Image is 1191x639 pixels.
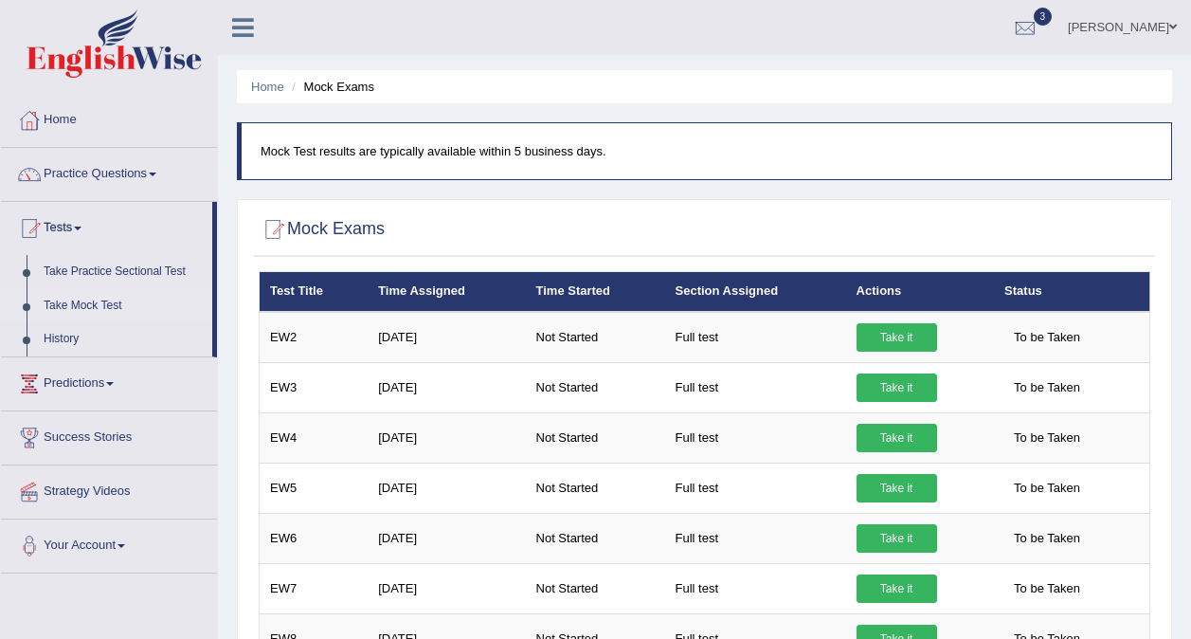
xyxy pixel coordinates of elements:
span: To be Taken [1004,524,1090,553]
td: Full test [665,362,846,412]
td: Not Started [526,362,665,412]
p: Mock Test results are typically available within 5 business days. [261,142,1152,160]
td: Not Started [526,563,665,613]
td: [DATE] [368,463,525,513]
span: To be Taken [1004,474,1090,502]
span: To be Taken [1004,575,1090,603]
td: EW7 [260,563,369,613]
a: Predictions [1,357,217,405]
th: Test Title [260,272,369,312]
td: EW5 [260,463,369,513]
td: Not Started [526,513,665,563]
span: To be Taken [1004,323,1090,352]
h2: Mock Exams [259,215,385,244]
td: EW3 [260,362,369,412]
a: Take Mock Test [35,289,212,323]
th: Section Assigned [665,272,846,312]
td: Not Started [526,312,665,363]
a: Take Practice Sectional Test [35,255,212,289]
a: Strategy Videos [1,466,217,513]
th: Status [994,272,1149,312]
a: Take it [857,374,937,402]
li: Mock Exams [287,78,374,96]
td: [DATE] [368,362,525,412]
th: Actions [846,272,995,312]
a: Take it [857,575,937,603]
a: Practice Questions [1,148,217,195]
th: Time Started [526,272,665,312]
a: Take it [857,474,937,502]
td: Full test [665,412,846,463]
a: Tests [1,202,212,249]
span: To be Taken [1004,374,1090,402]
a: History [35,322,212,356]
th: Time Assigned [368,272,525,312]
a: Take it [857,424,937,452]
a: Home [1,94,217,141]
a: Take it [857,323,937,352]
a: Your Account [1,520,217,567]
a: Home [251,80,284,94]
td: [DATE] [368,563,525,613]
td: EW6 [260,513,369,563]
td: EW2 [260,312,369,363]
td: Full test [665,513,846,563]
td: Not Started [526,463,665,513]
td: Full test [665,312,846,363]
td: Full test [665,563,846,613]
td: [DATE] [368,513,525,563]
span: To be Taken [1004,424,1090,452]
td: Full test [665,463,846,513]
td: [DATE] [368,312,525,363]
a: Take it [857,524,937,553]
td: EW4 [260,412,369,463]
span: 3 [1034,8,1053,26]
td: Not Started [526,412,665,463]
a: Success Stories [1,411,217,459]
td: [DATE] [368,412,525,463]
